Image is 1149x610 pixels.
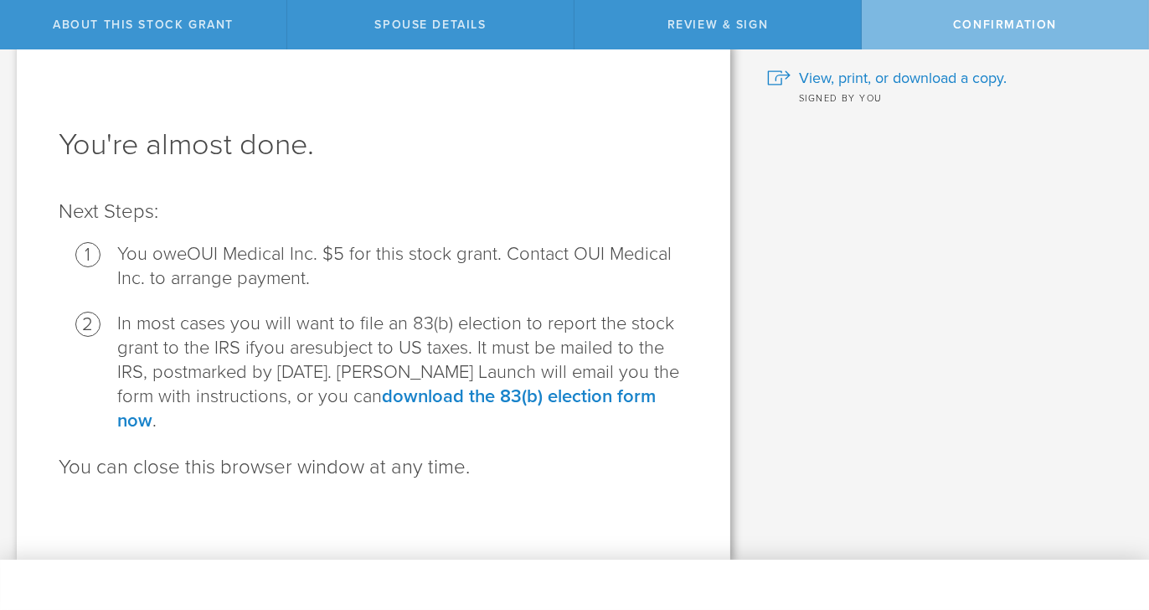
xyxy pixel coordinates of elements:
[59,199,688,225] p: Next Steps:
[59,454,688,481] p: You can close this browser window at any time.
[117,243,187,265] span: You owe
[117,385,656,432] a: download the 83(b) election form now
[117,312,688,433] li: In most cases you will want to file an 83(b) election to report the stock grant to the IRS if sub...
[53,18,234,32] span: About this stock grant
[953,18,1057,32] span: Confirmation
[59,125,688,165] h1: You're almost done.
[767,89,1124,106] div: Signed by you
[667,18,769,32] span: Review & Sign
[799,67,1007,89] span: View, print, or download a copy.
[374,18,486,32] span: Spouse Details
[1065,479,1149,560] iframe: Chat Widget
[255,337,315,359] span: you are
[117,242,688,291] li: OUI Medical Inc. $5 for this stock grant. Contact OUI Medical Inc. to arrange payment.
